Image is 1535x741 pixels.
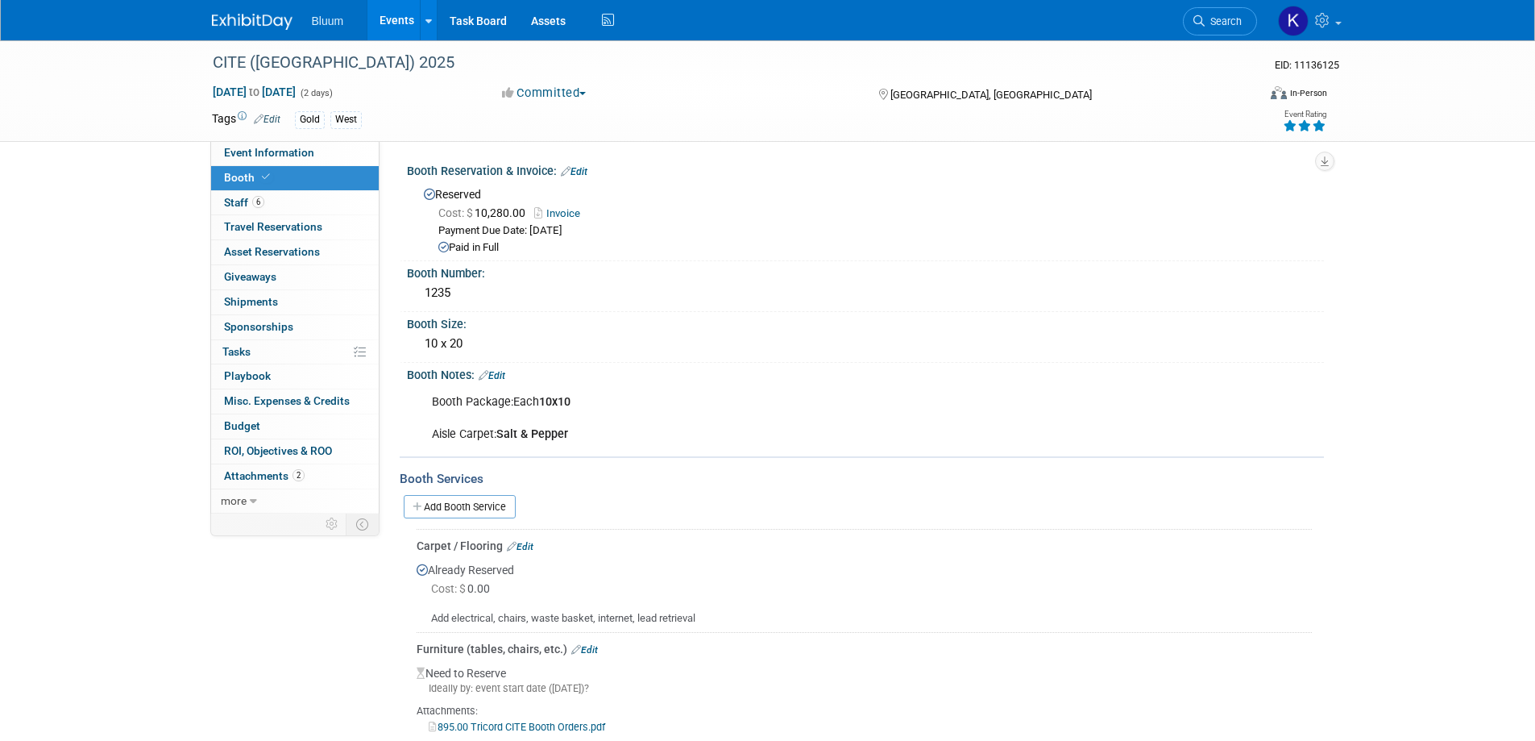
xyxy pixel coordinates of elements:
div: CITE ([GEOGRAPHIC_DATA]) 2025 [207,48,1233,77]
span: Bluum [312,15,344,27]
span: [GEOGRAPHIC_DATA], [GEOGRAPHIC_DATA] [890,89,1092,101]
div: Booth Package:Each Aisle Carpet: [421,386,1147,451]
div: Paid in Full [438,240,1312,256]
div: Carpet / Flooring [417,538,1312,554]
a: Edit [507,541,533,552]
span: Shipments [224,295,278,308]
span: to [247,85,262,98]
div: Event Rating [1283,110,1326,119]
a: ROI, Objectives & ROO [211,439,379,464]
span: Attachments [224,469,305,482]
a: Staff6 [211,191,379,215]
div: Booth Services [400,470,1324,488]
b: 10x10 [539,395,570,409]
div: Ideally by: event start date ([DATE])? [417,681,1312,696]
img: ExhibitDay [212,14,292,30]
span: Tasks [222,345,251,358]
span: [DATE] [DATE] [212,85,297,99]
b: Salt & Pepper [496,427,568,441]
span: 6 [252,196,264,208]
div: Booth Reservation & Invoice: [407,159,1324,180]
a: Travel Reservations [211,215,379,239]
span: Cost: $ [431,582,467,595]
td: Personalize Event Tab Strip [318,514,346,535]
span: Playbook [224,369,271,382]
span: Event ID: 11136125 [1275,59,1339,71]
div: Add electrical, chairs, waste basket, internet, lead retrieval [417,598,1312,627]
div: Already Reserved [417,554,1312,627]
span: Sponsorships [224,320,293,333]
a: Misc. Expenses & Credits [211,389,379,414]
a: Shipments [211,290,379,314]
a: Edit [571,644,598,656]
div: Reserved [419,182,1312,256]
div: Gold [295,111,325,128]
a: Giveaways [211,265,379,289]
a: Add Booth Service [404,495,516,518]
div: In-Person [1289,87,1327,99]
div: 10 x 20 [419,331,1312,356]
a: Budget [211,414,379,439]
a: Event Information [211,141,379,165]
a: Asset Reservations [211,240,379,264]
a: 895.00 Tricord CITE Booth Orders.pdf [429,721,605,733]
a: Sponsorships [211,315,379,339]
div: Event Format [1162,84,1328,108]
span: Event Information [224,146,314,159]
a: Booth [211,166,379,190]
span: 10,280.00 [438,206,532,219]
td: Tags [212,110,280,129]
a: Playbook [211,364,379,389]
span: 0.00 [431,582,496,595]
div: Attachments: [417,704,1312,718]
a: Search [1183,7,1257,35]
a: Tasks [211,340,379,364]
span: Search [1205,15,1242,27]
div: Booth Notes: [407,363,1324,384]
span: 2 [292,469,305,481]
a: Edit [479,370,505,381]
i: Booth reservation complete [262,173,270,181]
span: (2 days) [299,88,333,98]
span: Staff [224,196,264,209]
img: Format-Inperson.png [1271,86,1287,99]
a: more [211,489,379,514]
span: Budget [224,419,260,432]
span: Giveaways [224,270,276,283]
a: Edit [254,114,280,125]
span: ROI, Objectives & ROO [224,444,332,457]
span: Travel Reservations [224,220,322,233]
td: Toggle Event Tabs [346,514,379,535]
div: Booth Size: [407,312,1324,332]
span: Asset Reservations [224,245,320,258]
div: West [330,111,362,128]
span: Misc. Expenses & Credits [224,394,350,407]
span: more [221,494,247,507]
div: Booth Number: [407,261,1324,281]
button: Committed [496,85,592,102]
div: Furniture (tables, chairs, etc.) [417,641,1312,657]
a: Invoice [534,207,588,219]
div: 1235 [419,281,1312,306]
a: Edit [561,166,587,177]
span: Booth [224,171,273,184]
a: Attachments2 [211,464,379,489]
img: Kellie Noller [1278,6,1309,36]
div: Payment Due Date: [DATE] [438,223,1312,239]
span: Cost: $ [438,206,475,219]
